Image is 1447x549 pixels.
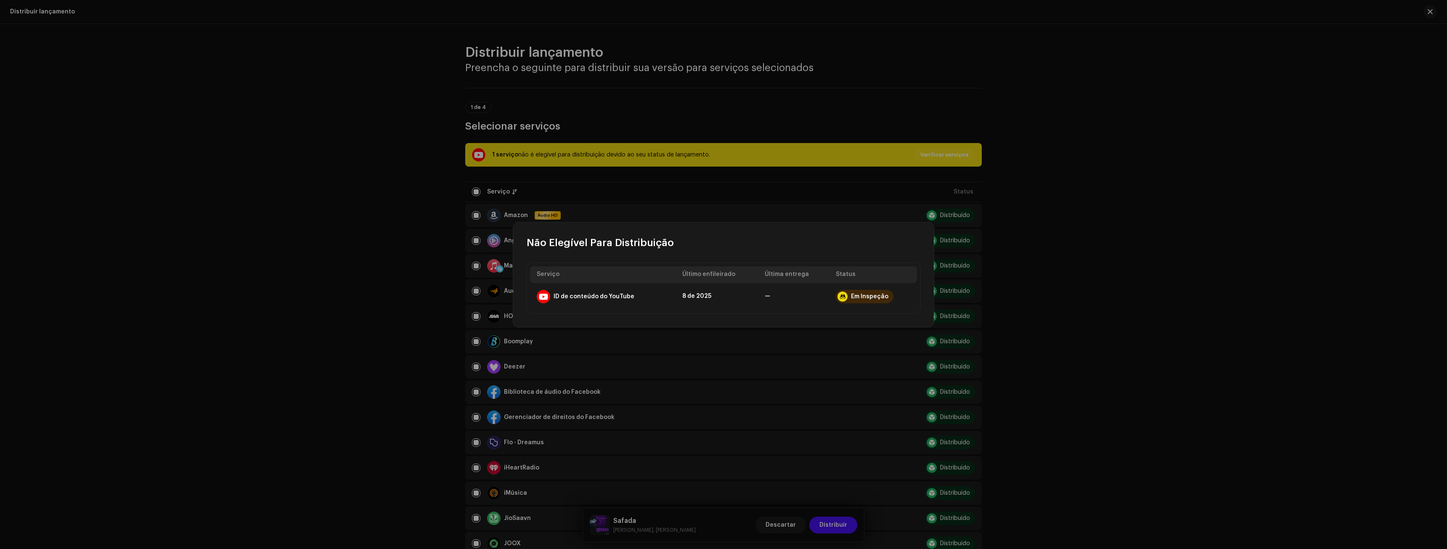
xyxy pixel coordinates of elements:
td: — [758,283,829,310]
font: Última entrega [765,271,809,277]
font: ID de conteúdo do YouTube [554,294,634,300]
font: 8 de 2025 [682,294,711,300]
font: Status [836,271,856,277]
font: Serviço [537,271,559,277]
font: Em Inspeção [851,294,888,300]
th: Último enfileirado [676,266,758,283]
span: Não Elegível Para Distribuição [527,236,674,249]
div: ID de conteúdo do YouTube [554,293,634,300]
td: 8 de 2025 [676,283,758,310]
td: ID de conteúdo do YouTube [530,283,676,310]
font: — [765,294,770,300]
